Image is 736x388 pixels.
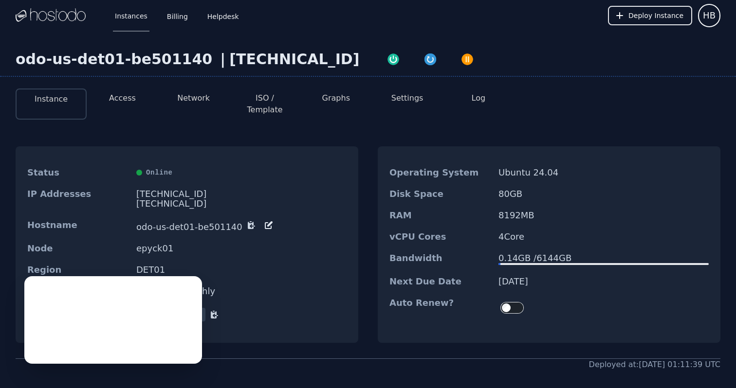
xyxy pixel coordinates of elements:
dt: RAM [389,211,491,220]
div: 0.14 GB / 6144 GB [498,253,709,263]
button: ISO / Template [237,92,293,116]
dt: Status [27,168,129,177]
button: Log [472,92,486,104]
div: odo-us-det01-be501140 [16,51,216,68]
dt: Operating System [389,168,491,177]
dd: DET01 [136,265,347,275]
button: Access [109,92,136,104]
span: HB [703,9,716,22]
button: Instance [35,93,68,105]
dt: Hostname [27,220,129,232]
dd: 8192 MB [498,211,709,220]
img: Power On [386,53,400,66]
dd: 80 GB [498,189,709,199]
div: [TECHNICAL_ID] [229,51,359,68]
dd: 4 Core [498,232,709,242]
div: Online [136,168,347,177]
div: | [216,51,229,68]
button: Power Off [449,51,486,66]
dt: Bandwidth [389,253,491,265]
button: Network [177,92,210,104]
button: Settings [391,92,423,104]
button: Power On [375,51,412,66]
img: Logo [16,8,86,23]
dd: $ 6.00 USD Monthly [136,286,347,296]
img: Power Off [460,53,474,66]
dt: Node [27,244,129,253]
div: [TECHNICAL_ID] [136,199,347,209]
dd: odo-us-det01-be501140 [136,220,347,232]
dt: Disk Space [389,189,491,199]
dt: vCPU Cores [389,232,491,242]
button: Restart [412,51,449,66]
dt: Region [27,265,129,275]
dd: epyck01 [136,244,347,253]
button: Deploy Instance [608,6,692,25]
img: Restart [423,53,437,66]
span: Deploy Instance [628,11,683,20]
dd: Ubuntu 24.04 [498,168,709,177]
button: User menu [698,4,720,27]
dt: IP Addresses [27,189,129,209]
dt: Next Due Date [389,277,491,286]
button: Graphs [322,92,350,104]
dt: Auto Renew? [389,298,491,317]
div: Deployed at: [DATE] 01:11:39 UTC [589,359,720,370]
div: [TECHNICAL_ID] [136,189,347,199]
dd: [DATE] [498,277,709,286]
